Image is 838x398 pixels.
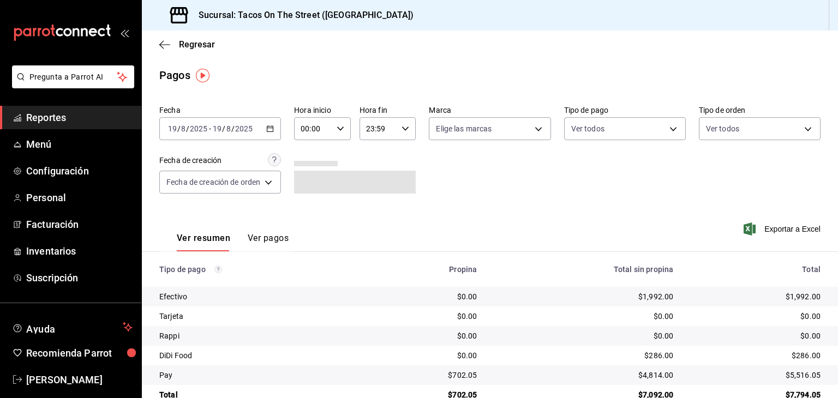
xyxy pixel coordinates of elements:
div: $286.00 [494,350,673,361]
input: -- [167,124,177,133]
img: Tooltip marker [196,69,209,82]
div: Fecha de creación [159,155,222,166]
div: Propina [376,265,477,274]
span: Facturación [26,217,133,232]
div: $1,992.00 [494,291,673,302]
div: $702.05 [376,370,477,381]
div: Total [691,265,821,274]
label: Fecha [159,106,281,114]
span: Inventarios [26,244,133,258]
div: Efectivo [159,291,359,302]
span: Personal [26,190,133,205]
input: ---- [235,124,253,133]
span: Reportes [26,110,133,125]
div: Tipo de pago [159,265,359,274]
span: Regresar [179,39,215,50]
button: Exportar a Excel [746,222,821,236]
span: Ver todos [706,123,739,134]
div: $0.00 [376,350,477,361]
span: / [231,124,235,133]
span: [PERSON_NAME] [26,372,133,387]
div: Pagos [159,67,190,83]
div: $0.00 [376,330,477,341]
button: Ver pagos [248,233,289,251]
input: -- [212,124,222,133]
div: Tarjeta [159,311,359,322]
input: -- [181,124,186,133]
span: - [209,124,211,133]
button: open_drawer_menu [120,28,129,37]
input: ---- [189,124,208,133]
button: Ver resumen [177,233,230,251]
div: $0.00 [494,330,673,341]
span: Recomienda Parrot [26,346,133,360]
input: -- [226,124,231,133]
div: $0.00 [376,291,477,302]
div: $0.00 [494,311,673,322]
span: Configuración [26,164,133,178]
span: / [177,124,181,133]
span: / [186,124,189,133]
div: $4,814.00 [494,370,673,381]
span: Suscripción [26,270,133,285]
span: Pregunta a Parrot AI [29,71,117,83]
div: $0.00 [376,311,477,322]
svg: Los pagos realizados con Pay y otras terminales son montos brutos. [214,266,222,273]
div: navigation tabs [177,233,289,251]
div: $286.00 [691,350,821,361]
div: DiDi Food [159,350,359,361]
label: Marca [429,106,550,114]
span: Fecha de creación de orden [166,177,260,188]
div: $0.00 [691,330,821,341]
span: Elige las marcas [436,123,492,134]
h3: Sucursal: Tacos On The Street ([GEOGRAPHIC_DATA]) [190,9,414,22]
div: Rappi [159,330,359,341]
button: Regresar [159,39,215,50]
div: $0.00 [691,311,821,322]
div: $1,992.00 [691,291,821,302]
a: Pregunta a Parrot AI [8,79,134,91]
label: Tipo de pago [564,106,686,114]
label: Hora inicio [294,106,351,114]
button: Pregunta a Parrot AI [12,65,134,88]
label: Hora fin [360,106,416,114]
span: Ayuda [26,321,118,334]
span: Menú [26,137,133,152]
div: $5,516.05 [691,370,821,381]
div: Total sin propina [494,265,673,274]
label: Tipo de orden [699,106,821,114]
div: Pay [159,370,359,381]
span: Ver todos [571,123,604,134]
span: / [222,124,225,133]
